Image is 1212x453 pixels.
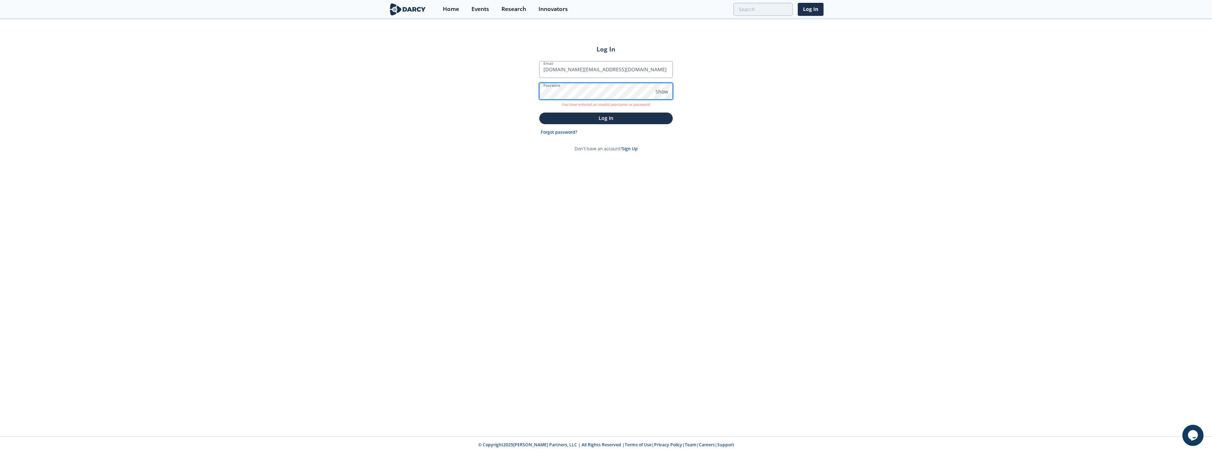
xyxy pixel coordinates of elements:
[443,6,459,12] div: Home
[655,88,668,95] span: Show
[471,6,489,12] div: Events
[539,113,673,124] button: Log In
[699,442,715,448] a: Careers
[543,83,560,88] label: Password
[539,44,673,54] h2: Log In
[733,3,793,16] input: Advanced Search
[575,146,638,152] p: Don't have an account?
[539,6,568,12] div: Innovators
[685,442,696,448] a: Team
[539,99,673,108] p: You have entered an invalid username or password.
[798,3,824,16] a: Log In
[622,146,638,152] a: Sign Up
[654,442,682,448] a: Privacy Policy
[345,442,867,448] p: © Copyright 2025 [PERSON_NAME] Partners, LLC | All Rights Reserved | | | | |
[544,114,668,122] p: Log In
[541,129,577,135] a: Forgot password?
[717,442,734,448] a: Support
[1182,425,1205,446] iframe: chat widget
[625,442,652,448] a: Terms of Use
[543,61,553,66] label: Email
[388,3,427,16] img: logo-wide.svg
[501,6,526,12] div: Research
